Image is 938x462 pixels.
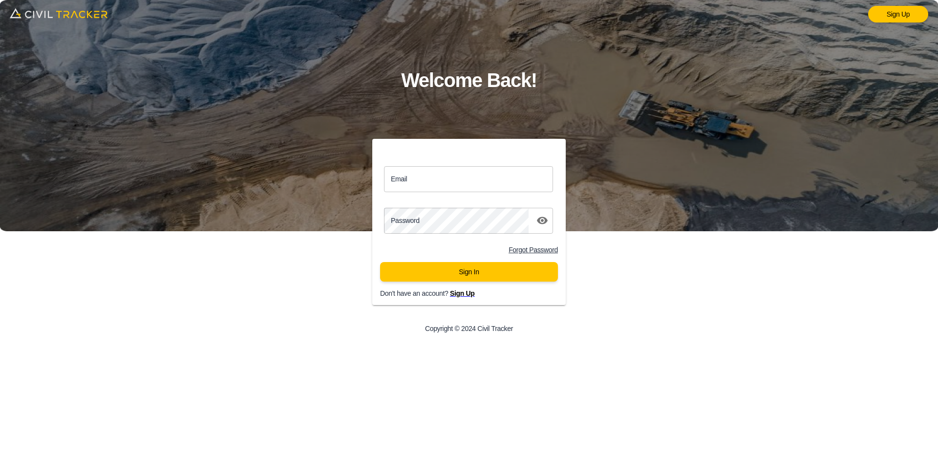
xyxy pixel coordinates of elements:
input: email [384,166,553,192]
a: Sign Up [450,289,475,297]
p: Don't have an account? [380,289,574,297]
a: Forgot Password [509,246,558,254]
p: Copyright © 2024 Civil Tracker [425,325,513,332]
img: logo [10,5,107,22]
button: Sign In [380,262,558,282]
button: toggle password visibility [533,211,552,230]
a: Sign Up [868,6,928,22]
h1: Welcome Back! [401,65,537,96]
